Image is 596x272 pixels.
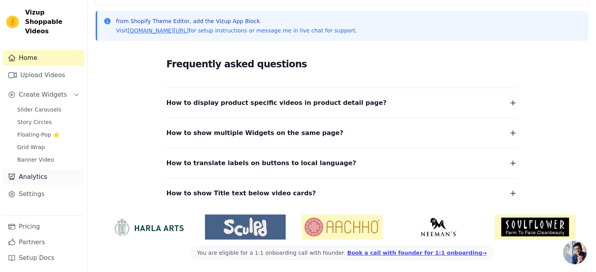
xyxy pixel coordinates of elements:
[205,218,286,236] img: Sculpd US
[3,169,84,185] a: Analytics
[167,56,518,72] h2: Frequently asked questions
[3,219,84,234] a: Pricing
[13,104,84,115] a: Slider Carousels
[17,106,62,113] span: Slider Carousels
[167,97,518,108] button: How to display product specific videos in product detail page?
[167,188,316,199] span: How to show Title text below video cards?
[3,250,84,266] a: Setup Docs
[6,16,19,28] img: Vizup
[3,67,84,83] a: Upload Videos
[116,17,357,25] p: from Shopify Theme Editor, add the Vizup App Block
[3,87,84,103] button: Create Widgets
[3,186,84,202] a: Settings
[13,154,84,165] a: Banner Video
[116,27,357,34] p: Visit for setup instructions or message me in live chat for support.
[167,128,344,139] span: How to show multiple Widgets on the same page?
[167,188,518,199] button: How to show Title text below video cards?
[301,214,382,240] img: Aachho
[563,241,587,264] div: Conversa aberta
[17,118,52,126] span: Story Circles
[17,143,45,151] span: Grid Wrap
[398,218,479,236] img: Neeman's
[495,214,576,240] img: Soulflower
[19,90,67,99] span: Create Widgets
[167,128,518,139] button: How to show multiple Widgets on the same page?
[13,142,84,153] a: Grid Wrap
[108,218,189,236] img: HarlaArts
[13,117,84,128] a: Story Circles
[3,234,84,250] a: Partners
[167,158,356,169] span: How to translate labels on buttons to local language?
[25,8,81,36] span: Vizup Shoppable Videos
[167,158,518,169] button: How to translate labels on buttons to local language?
[3,50,84,66] a: Home
[13,129,84,140] a: Floating-Pop ⭐
[17,156,54,164] span: Banner Video
[167,97,387,108] span: How to display product specific videos in product detail page?
[347,250,487,256] a: Book a call with founder for 1:1 onboarding
[17,131,60,139] span: Floating-Pop ⭐
[128,27,189,34] a: [DOMAIN_NAME][URL]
